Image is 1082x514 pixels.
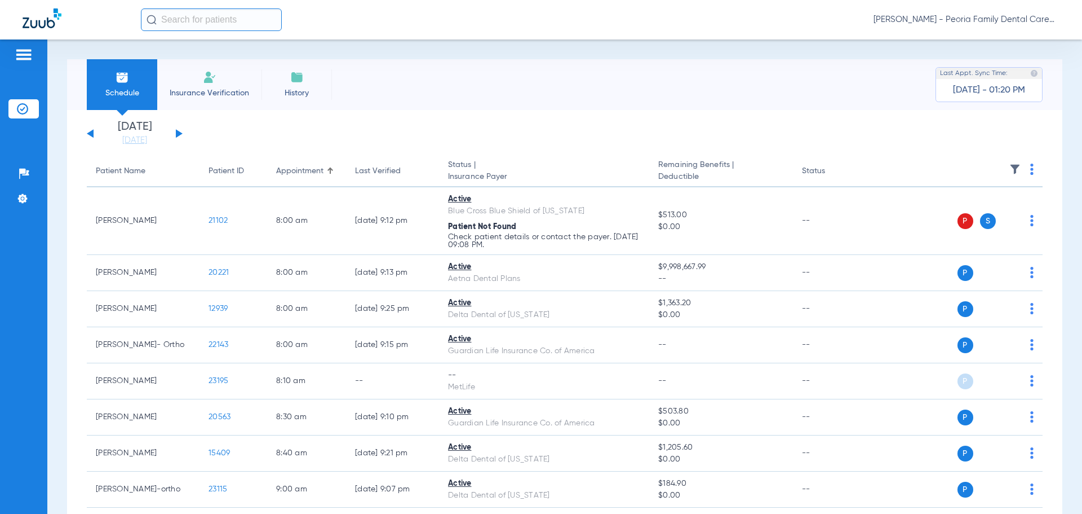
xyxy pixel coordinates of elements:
span: S [980,213,996,229]
td: [PERSON_NAME] [87,255,199,291]
th: Status [793,156,869,187]
span: 20221 [209,269,229,276]
td: 8:30 AM [267,399,346,436]
img: filter.svg [1009,164,1021,175]
span: -- [658,273,783,285]
span: -- [658,341,667,349]
img: hamburger-icon [15,48,33,61]
span: Deductible [658,171,783,183]
td: -- [793,363,869,399]
td: -- [793,255,869,291]
span: 23195 [209,377,228,385]
div: Patient ID [209,165,244,177]
td: [DATE] 9:13 PM [346,255,439,291]
img: Schedule [116,71,129,84]
td: [PERSON_NAME] [87,436,199,472]
span: Insurance Verification [166,87,253,99]
td: [DATE] 9:07 PM [346,472,439,508]
div: Active [448,478,640,490]
th: Status | [439,156,649,187]
span: 15409 [209,449,230,457]
div: Active [448,261,640,273]
span: P [957,213,973,229]
th: Remaining Benefits | [649,156,792,187]
td: -- [793,187,869,255]
span: Last Appt. Sync Time: [940,68,1008,79]
span: $0.00 [658,490,783,502]
td: [PERSON_NAME] [87,399,199,436]
td: 8:00 AM [267,291,346,327]
td: [PERSON_NAME] [87,187,199,255]
span: $0.00 [658,221,783,233]
td: [PERSON_NAME] [87,363,199,399]
img: group-dot-blue.svg [1030,339,1034,350]
span: P [957,482,973,498]
td: [PERSON_NAME]- Ortho [87,327,199,363]
div: Active [448,406,640,418]
span: 23115 [209,485,227,493]
div: -- [448,370,640,381]
li: [DATE] [101,121,168,146]
span: P [957,337,973,353]
img: Manual Insurance Verification [203,71,216,84]
td: 8:40 AM [267,436,346,472]
span: $513.00 [658,209,783,221]
span: 22143 [209,341,228,349]
td: 8:00 AM [267,327,346,363]
input: Search for patients [141,8,282,31]
div: Patient Name [96,165,145,177]
td: 8:00 AM [267,255,346,291]
img: group-dot-blue.svg [1030,484,1034,495]
span: P [957,374,973,389]
td: [PERSON_NAME] [87,291,199,327]
td: -- [793,291,869,327]
td: -- [793,327,869,363]
p: Check patient details or contact the payer. [DATE] 09:08 PM. [448,233,640,249]
td: [PERSON_NAME]-ortho [87,472,199,508]
span: Schedule [95,87,149,99]
span: P [957,265,973,281]
td: [DATE] 9:25 PM [346,291,439,327]
img: Search Icon [147,15,157,25]
td: -- [793,436,869,472]
span: $1,363.20 [658,297,783,309]
img: group-dot-blue.svg [1030,375,1034,386]
div: Patient ID [209,165,258,177]
img: group-dot-blue.svg [1030,303,1034,314]
span: 21102 [209,217,228,225]
span: $184.90 [658,478,783,490]
span: History [270,87,323,99]
span: P [957,446,973,462]
span: $0.00 [658,418,783,429]
td: 8:00 AM [267,187,346,255]
td: -- [793,472,869,508]
td: [DATE] 9:21 PM [346,436,439,472]
span: Patient Not Found [448,223,516,231]
div: Delta Dental of [US_STATE] [448,454,640,465]
div: Appointment [276,165,323,177]
img: Zuub Logo [23,8,61,28]
img: group-dot-blue.svg [1030,267,1034,278]
td: 8:10 AM [267,363,346,399]
div: Last Verified [355,165,430,177]
td: [DATE] 9:15 PM [346,327,439,363]
div: Guardian Life Insurance Co. of America [448,418,640,429]
img: group-dot-blue.svg [1030,164,1034,175]
img: group-dot-blue.svg [1030,447,1034,459]
span: Insurance Payer [448,171,640,183]
td: 9:00 AM [267,472,346,508]
div: Blue Cross Blue Shield of [US_STATE] [448,205,640,217]
div: Active [448,297,640,309]
img: History [290,71,304,84]
div: Last Verified [355,165,401,177]
span: 12939 [209,305,228,313]
span: $503.80 [658,406,783,418]
img: group-dot-blue.svg [1030,411,1034,423]
span: $9,998,667.99 [658,261,783,273]
span: P [957,301,973,317]
div: Delta Dental of [US_STATE] [448,309,640,321]
div: Delta Dental of [US_STATE] [448,490,640,502]
div: Aetna Dental Plans [448,273,640,285]
td: -- [793,399,869,436]
div: Active [448,442,640,454]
